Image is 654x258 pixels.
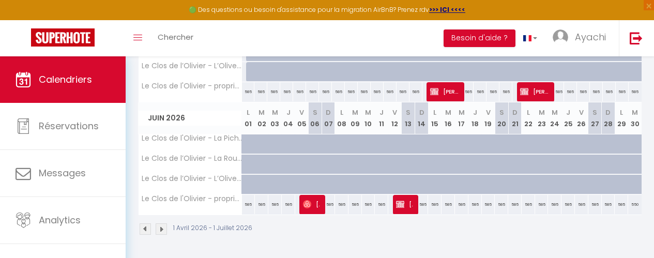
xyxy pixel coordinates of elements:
[499,108,504,117] abbr: S
[375,195,388,214] div: 585
[293,82,306,101] div: 585
[322,102,335,134] th: 07
[590,82,603,101] div: 585
[272,108,278,117] abbr: M
[592,108,597,117] abbr: S
[474,82,486,101] div: 585
[459,108,465,117] abbr: M
[444,29,515,47] button: Besoin d'aide ?
[551,82,564,101] div: 585
[140,82,244,90] span: Le Clos de l'Olivier - propriété 20 couchages
[575,102,588,134] th: 26
[332,82,345,101] div: 585
[508,102,522,134] th: 21
[362,195,375,214] div: 585
[415,102,429,134] th: 14
[409,82,422,101] div: 585
[280,82,293,101] div: 585
[628,102,642,134] th: 30
[522,195,535,214] div: 585
[140,195,244,203] span: Le Clos de l'Olivier - propriété 20 couchages
[340,108,343,117] abbr: L
[286,108,291,117] abbr: J
[397,82,409,101] div: 585
[520,82,550,101] span: [PERSON_NAME]
[468,102,482,134] th: 18
[495,195,508,214] div: 585
[615,195,628,214] div: 585
[545,20,619,56] a: ... Ayachi
[486,108,491,117] abbr: V
[605,108,611,117] abbr: D
[579,108,584,117] abbr: V
[295,102,309,134] th: 05
[445,108,451,117] abbr: M
[630,32,643,44] img: logout
[352,108,358,117] abbr: M
[140,155,244,162] span: Le Clos de l’Olivier - La Rougette
[615,102,628,134] th: 29
[428,102,442,134] th: 15
[406,108,410,117] abbr: S
[255,195,268,214] div: 585
[602,195,615,214] div: 585
[358,82,371,101] div: 585
[308,102,322,134] th: 06
[566,108,570,117] abbr: J
[140,62,244,70] span: Le Clos de l’Olivier - L’Olivette
[335,102,348,134] th: 08
[348,102,362,134] th: 09
[455,102,468,134] th: 17
[375,102,388,134] th: 11
[39,166,86,179] span: Messages
[552,108,558,117] abbr: M
[429,5,465,14] a: >>> ICI <<<<
[620,108,623,117] abbr: L
[299,108,304,117] abbr: V
[512,108,518,117] abbr: D
[415,195,429,214] div: 585
[522,102,535,134] th: 22
[345,82,358,101] div: 585
[267,82,280,101] div: 585
[461,82,474,101] div: 585
[603,82,616,101] div: 585
[139,111,241,126] span: Juin 2026
[313,108,317,117] abbr: S
[173,223,252,233] p: 1 Avril 2026 - 1 Juillet 2026
[242,102,255,134] th: 01
[433,108,436,117] abbr: L
[482,102,495,134] th: 19
[326,108,331,117] abbr: D
[419,108,424,117] abbr: D
[242,82,255,101] div: 585
[499,82,512,101] div: 585
[402,102,415,134] th: 13
[39,73,92,86] span: Calendriers
[430,82,460,101] span: [PERSON_NAME]
[39,214,81,226] span: Analytics
[379,108,384,117] abbr: J
[588,195,602,214] div: 585
[561,102,575,134] th: 25
[577,82,590,101] div: 585
[242,195,255,214] div: 585
[268,195,282,214] div: 585
[442,195,455,214] div: 585
[495,102,508,134] th: 20
[362,102,375,134] th: 10
[575,31,606,43] span: Ayachi
[140,134,244,142] span: Le Clos de l'Olivier - La Picholine
[628,195,642,214] div: 550
[553,29,568,45] img: ...
[335,195,348,214] div: 585
[428,195,442,214] div: 585
[258,108,265,117] abbr: M
[388,102,402,134] th: 12
[254,82,267,101] div: 585
[442,102,455,134] th: 16
[564,82,577,101] div: 585
[31,28,95,47] img: Super Booking
[535,102,549,134] th: 23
